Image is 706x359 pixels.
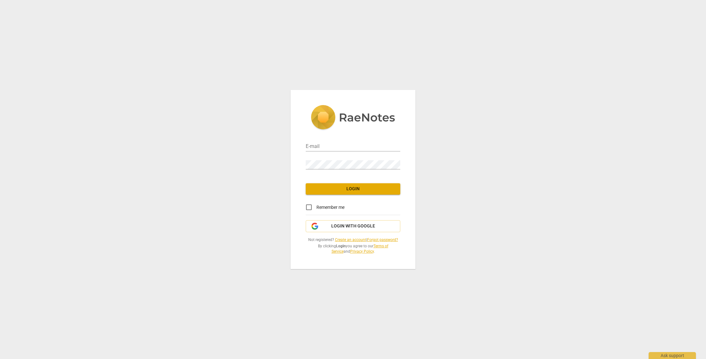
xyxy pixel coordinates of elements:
[306,244,400,254] span: By clicking you agree to our and .
[350,249,374,254] a: Privacy Policy
[306,183,400,195] button: Login
[311,105,395,131] img: 5ac2273c67554f335776073100b6d88f.svg
[316,204,344,211] span: Remember me
[336,244,346,248] b: Login
[311,186,395,192] span: Login
[306,220,400,232] button: Login with Google
[335,238,366,242] a: Create an account
[332,244,388,254] a: Terms of Service
[331,223,375,229] span: Login with Google
[306,237,400,243] span: Not registered? |
[649,352,696,359] div: Ask support
[367,238,398,242] a: Forgot password?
